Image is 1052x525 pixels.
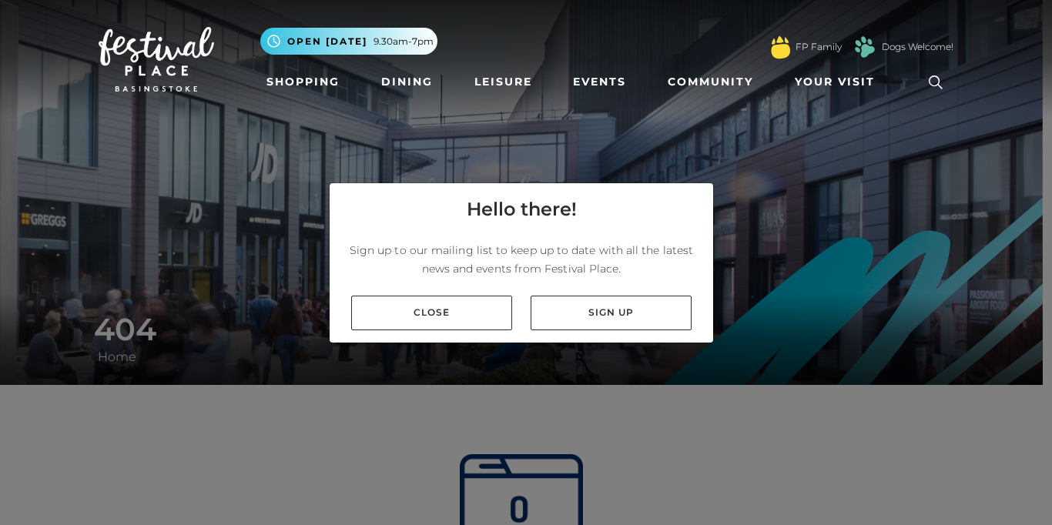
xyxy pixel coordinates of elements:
[662,68,759,96] a: Community
[467,196,577,223] h4: Hello there!
[374,35,434,48] span: 9.30am-7pm
[260,28,437,55] button: Open [DATE] 9.30am-7pm
[342,241,701,278] p: Sign up to our mailing list to keep up to date with all the latest news and events from Festival ...
[351,296,512,330] a: Close
[260,68,346,96] a: Shopping
[567,68,632,96] a: Events
[375,68,439,96] a: Dining
[882,40,953,54] a: Dogs Welcome!
[531,296,692,330] a: Sign up
[789,68,889,96] a: Your Visit
[468,68,538,96] a: Leisure
[99,27,214,92] img: Festival Place Logo
[796,40,842,54] a: FP Family
[287,35,367,48] span: Open [DATE]
[795,74,875,90] span: Your Visit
